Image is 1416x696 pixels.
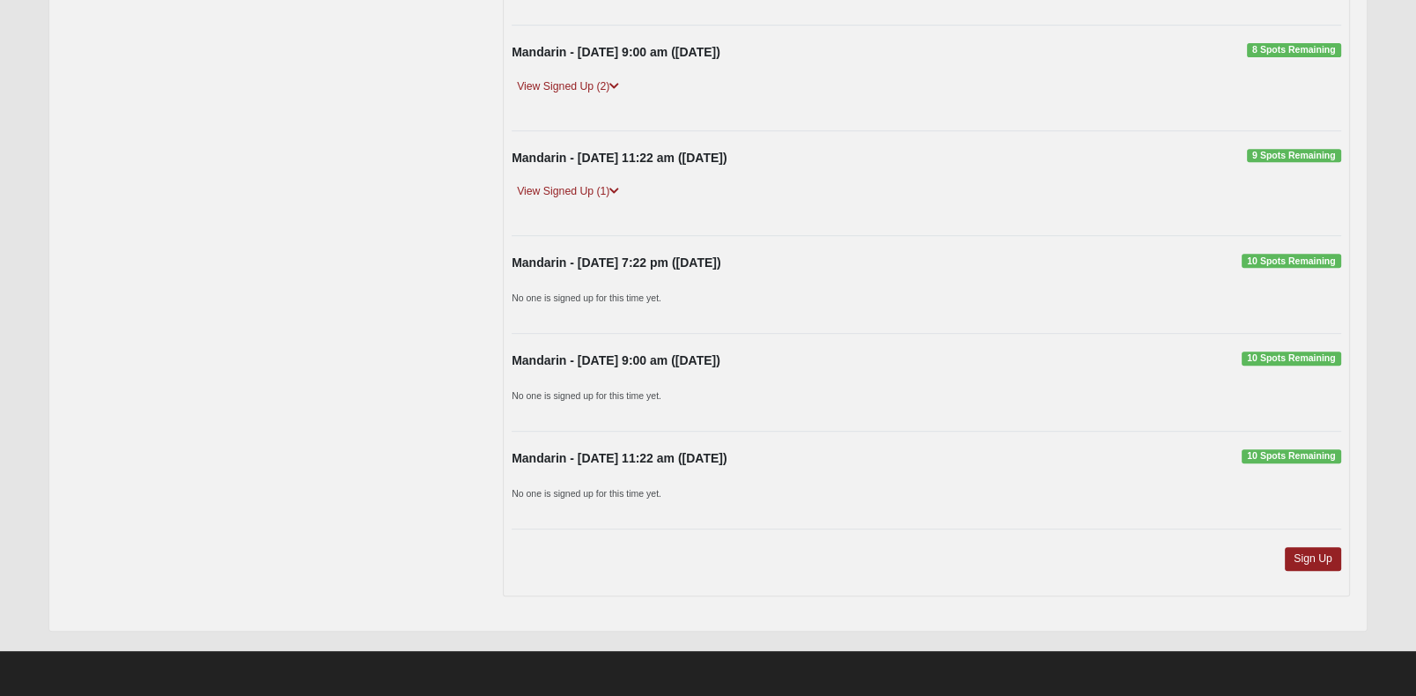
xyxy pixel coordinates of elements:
span: 10 Spots Remaining [1242,352,1341,366]
strong: Mandarin - [DATE] 11:22 am ([DATE]) [512,451,727,465]
span: 10 Spots Remaining [1242,449,1341,463]
a: View Signed Up (1) [512,182,624,201]
strong: Mandarin - [DATE] 11:22 am ([DATE]) [512,151,727,165]
small: No one is signed up for this time yet. [512,488,661,499]
span: 9 Spots Remaining [1247,149,1341,163]
span: 10 Spots Remaining [1242,254,1341,268]
strong: Mandarin - [DATE] 9:00 am ([DATE]) [512,353,720,367]
strong: Mandarin - [DATE] 9:00 am ([DATE]) [512,45,720,59]
a: View Signed Up (2) [512,78,624,96]
small: No one is signed up for this time yet. [512,292,661,303]
strong: Mandarin - [DATE] 7:22 pm ([DATE]) [512,255,720,270]
span: 8 Spots Remaining [1247,43,1341,57]
small: No one is signed up for this time yet. [512,390,661,401]
a: Sign Up [1285,547,1341,571]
